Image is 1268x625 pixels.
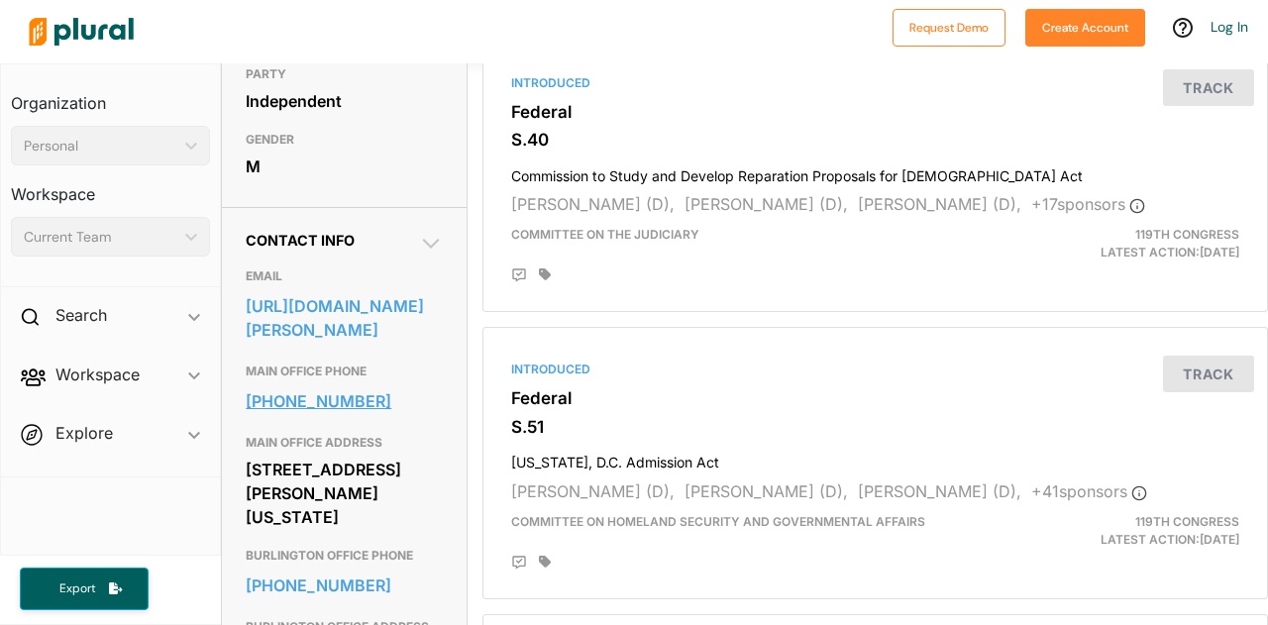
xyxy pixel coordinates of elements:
[246,291,443,345] a: [URL][DOMAIN_NAME][PERSON_NAME]
[539,555,551,569] div: Add tags
[511,102,1239,122] h3: Federal
[246,264,443,288] h3: EMAIL
[1135,227,1239,242] span: 119th Congress
[511,555,527,571] div: Add Position Statement
[511,514,925,529] span: Committee on Homeland Security and Governmental Affairs
[685,481,848,501] span: [PERSON_NAME] (D),
[1002,513,1254,549] div: Latest Action: [DATE]
[246,386,443,416] a: [PHONE_NUMBER]
[246,232,355,249] span: Contact Info
[511,267,527,283] div: Add Position Statement
[11,165,210,209] h3: Workspace
[511,445,1239,471] h4: [US_STATE], D.C. Admission Act
[858,481,1021,501] span: [PERSON_NAME] (D),
[246,431,443,455] h3: MAIN OFFICE ADDRESS
[24,136,177,156] div: Personal
[20,568,149,610] button: Export
[511,130,1239,150] h3: S.40
[539,267,551,281] div: Add tags
[246,571,443,600] a: [PHONE_NUMBER]
[1025,9,1145,47] button: Create Account
[511,194,675,214] span: [PERSON_NAME] (D),
[24,227,177,248] div: Current Team
[246,152,443,181] div: M
[1002,226,1254,261] div: Latest Action: [DATE]
[511,158,1239,185] h4: Commission to Study and Develop Reparation Proposals for [DEMOGRAPHIC_DATA] Act
[511,227,699,242] span: Committee on the Judiciary
[246,128,443,152] h3: GENDER
[11,74,210,118] h3: Organization
[893,9,1005,47] button: Request Demo
[511,388,1239,408] h3: Federal
[46,580,109,597] span: Export
[685,194,848,214] span: [PERSON_NAME] (D),
[1031,194,1145,214] span: + 17 sponsor s
[246,62,443,86] h3: PARTY
[1163,69,1254,106] button: Track
[246,360,443,383] h3: MAIN OFFICE PHONE
[246,86,443,116] div: Independent
[246,455,443,532] div: [STREET_ADDRESS][PERSON_NAME][US_STATE]
[511,481,675,501] span: [PERSON_NAME] (D),
[1211,18,1248,36] a: Log In
[858,194,1021,214] span: [PERSON_NAME] (D),
[55,304,107,326] h2: Search
[511,361,1239,378] div: Introduced
[1163,356,1254,392] button: Track
[1135,514,1239,529] span: 119th Congress
[893,16,1005,37] a: Request Demo
[511,417,1239,437] h3: S.51
[1031,481,1147,501] span: + 41 sponsor s
[511,74,1239,92] div: Introduced
[246,544,443,568] h3: BURLINGTON OFFICE PHONE
[1025,16,1145,37] a: Create Account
